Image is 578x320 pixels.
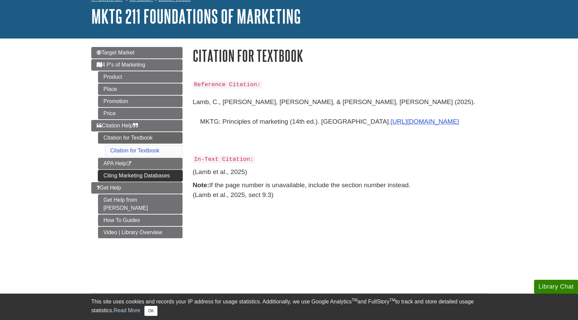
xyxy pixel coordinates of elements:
[91,47,183,58] a: Target Market
[126,162,132,166] i: This link opens in a new window
[98,108,183,119] a: Price
[91,298,487,316] div: This site uses cookies and records your IP address for usage statistics. Additionally, we use Goo...
[114,307,140,313] a: Read More
[193,180,487,200] p: If the page number is unavailable, include the section number instead. (Lamb et al., 2025, sect 9.3)
[91,47,183,238] div: Guide Page Menu
[352,298,357,302] sup: TM
[91,120,183,131] a: Citation Help
[389,298,395,302] sup: TM
[193,167,487,177] p: (Lamb et al., 2025)
[91,59,183,71] a: 4 P's of Marketing
[110,148,160,153] a: Citation for Textbook
[98,158,183,169] a: APA Help
[97,62,145,68] span: 4 P's of Marketing
[97,50,135,55] span: Target Market
[98,227,183,238] a: Video | Library Overview
[193,47,487,64] h1: Citation for Textbook
[98,215,183,226] a: How To Guides
[98,96,183,107] a: Promotion
[97,123,138,128] span: Citation Help
[91,6,301,27] a: MKTG 211 Foundations of Marketing
[193,92,487,151] p: Lamb, C., [PERSON_NAME], [PERSON_NAME], & [PERSON_NAME], [PERSON_NAME] (2025). MKTG: Principles o...
[193,181,209,189] strong: Note:
[193,81,262,89] code: Reference Citation:
[98,170,183,181] a: Citing Marketing Databases
[144,306,158,316] button: Close
[98,71,183,83] a: Product
[98,132,183,144] a: Citation for Textbook
[534,280,578,294] button: Library Chat
[91,182,183,194] a: Get Help
[390,118,459,125] a: [URL][DOMAIN_NAME]
[98,83,183,95] a: Place
[98,194,183,214] a: Get Help from [PERSON_NAME]
[97,185,121,191] span: Get Help
[193,155,255,163] code: In-Text Citation:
